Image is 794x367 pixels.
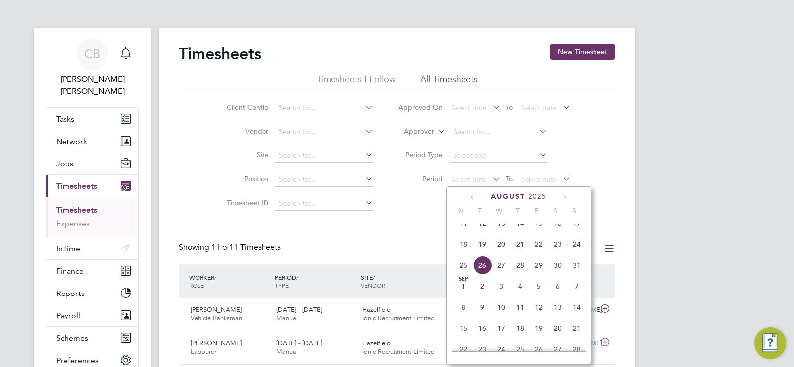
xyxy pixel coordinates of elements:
[451,175,487,184] span: Select date
[317,73,396,91] li: Timesheets I Follow
[548,214,567,233] span: 16
[275,101,373,115] input: Search for...
[492,298,511,317] span: 10
[454,340,473,359] span: 22
[214,273,216,281] span: /
[56,159,73,168] span: Jobs
[224,103,268,112] label: Client Config
[46,197,138,237] div: Timesheets
[567,256,586,275] span: 31
[548,298,567,317] span: 13
[511,340,529,359] span: 25
[179,44,261,64] h2: Timesheets
[567,298,586,317] span: 14
[46,130,138,152] button: Network
[362,305,391,314] span: Hazelfield
[46,327,138,349] button: Schemes
[492,256,511,275] span: 27
[492,214,511,233] span: 13
[56,114,74,124] span: Tasks
[84,47,100,60] span: CB
[548,319,567,338] span: 20
[529,214,548,233] span: 15
[56,219,90,228] a: Expenses
[473,298,492,317] span: 9
[46,237,138,259] button: InTime
[224,198,268,207] label: Timesheet ID
[211,242,281,252] span: 11 Timesheets
[275,173,373,187] input: Search for...
[511,235,529,254] span: 21
[189,281,204,289] span: ROLE
[503,101,516,114] span: To
[272,268,358,294] div: PERIOD
[358,268,444,294] div: SITE
[191,305,242,314] span: [PERSON_NAME]
[454,256,473,275] span: 25
[567,340,586,359] span: 28
[529,256,548,275] span: 29
[489,206,508,215] span: W
[548,340,567,359] span: 27
[362,347,435,356] span: Ionic Recruitment Limited
[211,242,229,252] span: 11 of
[567,277,586,295] span: 7
[191,347,216,356] span: Labourer
[529,277,548,295] span: 5
[527,206,546,215] span: F
[450,125,547,139] input: Search for...
[473,235,492,254] span: 19
[511,256,529,275] span: 28
[187,268,272,294] div: WORKER
[224,150,268,159] label: Site
[450,149,547,163] input: Select one
[454,235,473,254] span: 18
[46,282,138,304] button: Reports
[492,340,511,359] span: 24
[46,38,139,97] a: CB[PERSON_NAME] [PERSON_NAME]
[491,192,525,201] span: August
[362,314,435,322] span: Ionic Recruitment Limited
[398,150,443,159] label: Period Type
[451,103,487,112] span: Select date
[454,277,473,295] span: 1
[473,340,492,359] span: 23
[550,44,615,60] button: New Timesheet
[296,273,298,281] span: /
[473,256,492,275] span: 26
[521,103,557,112] span: Select date
[473,277,492,295] span: 2
[56,266,84,276] span: Finance
[452,206,470,215] span: M
[398,103,443,112] label: Approved On
[521,175,557,184] span: Select date
[454,277,473,282] span: Sep
[275,281,289,289] span: TYPE
[362,339,391,347] span: Hazelfield
[46,152,138,174] button: Jobs
[536,244,594,254] label: Submitted
[529,319,548,338] span: 19
[548,256,567,275] span: 30
[56,181,97,191] span: Timesheets
[511,298,529,317] span: 11
[224,174,268,183] label: Position
[511,319,529,338] span: 18
[46,73,139,97] span: Connor Batty
[567,319,586,338] span: 21
[46,304,138,326] button: Payroll
[56,311,80,320] span: Payroll
[224,127,268,136] label: Vendor
[473,214,492,233] span: 12
[46,108,138,130] a: Tasks
[529,340,548,359] span: 26
[444,335,495,352] div: £790.50
[529,298,548,317] span: 12
[276,305,322,314] span: [DATE] - [DATE]
[275,149,373,163] input: Search for...
[56,289,85,298] span: Reports
[56,205,97,215] a: Timesheets
[56,356,99,365] span: Preferences
[276,339,322,347] span: [DATE] - [DATE]
[276,347,298,356] span: Manual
